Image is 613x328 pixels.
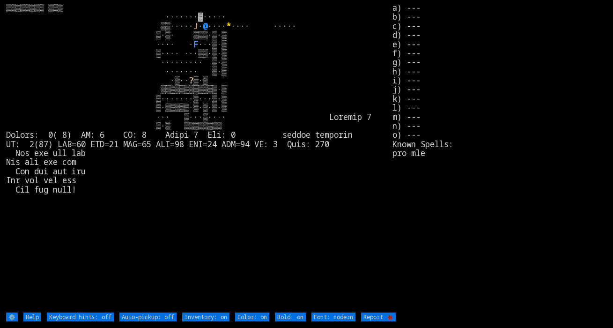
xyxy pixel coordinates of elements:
input: ⚙️ [6,313,18,321]
input: Keyboard hints: off [47,313,114,321]
stats: a) --- b) --- c) --- d) --- e) --- f) --- g) --- h) --- i) --- j) --- k) --- l) --- m) --- n) ---... [392,3,607,312]
input: Report 🐞 [361,313,396,321]
font: @ [203,21,207,31]
font: ? [189,75,193,86]
font: J [193,21,198,31]
font: F [193,39,198,50]
larn: ▒▒▒▒▒▒▒▒ ▒▒▒ ·······▓····· ▒▒····· · ···· ···· ····· ▒·▒· ▒▒▒·▒·▒ ···· · ···▒·▒ ▒···· ···▒▒·▒·▒ ·... [6,3,392,312]
input: Inventory: on [182,313,229,321]
input: Bold: on [275,313,306,321]
input: Auto-pickup: off [119,313,177,321]
input: Font: modern [311,313,355,321]
input: Color: on [235,313,269,321]
input: Help [23,313,41,321]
